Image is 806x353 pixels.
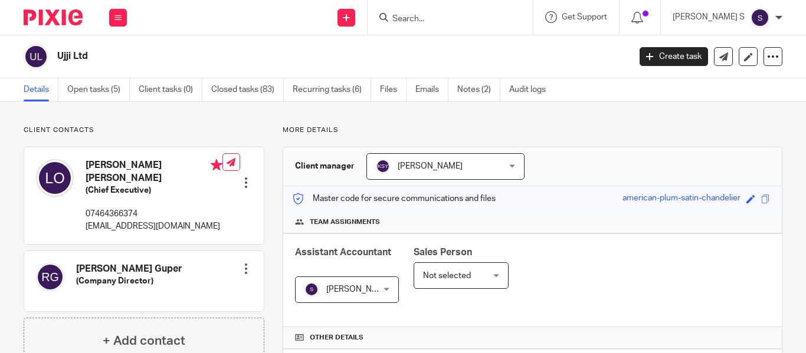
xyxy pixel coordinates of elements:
[304,282,319,296] img: svg%3E
[326,285,398,293] span: [PERSON_NAME] S
[376,159,390,173] img: svg%3E
[673,11,745,23] p: [PERSON_NAME] S
[509,78,555,101] a: Audit logs
[57,50,509,62] h2: Ujji Ltd
[24,9,83,25] img: Pixie
[76,275,182,287] h5: (Company Director)
[398,162,463,170] span: [PERSON_NAME]
[295,248,391,257] span: Assistant Accountant
[86,159,222,184] h4: [PERSON_NAME] [PERSON_NAME]
[24,44,48,69] img: svg%3E
[622,192,741,206] div: american-plum-satin-chandelier
[310,333,363,342] span: Other details
[295,160,355,172] h3: Client manager
[76,263,182,275] h4: [PERSON_NAME] Guper
[380,78,407,101] a: Files
[86,220,222,232] p: [EMAIL_ADDRESS][DOMAIN_NAME]
[211,159,222,171] i: Primary
[640,47,708,66] a: Create task
[283,126,782,135] p: More details
[24,78,58,101] a: Details
[24,126,264,135] p: Client contacts
[36,263,64,291] img: svg%3E
[36,159,74,197] img: svg%3E
[293,78,371,101] a: Recurring tasks (6)
[86,208,222,220] p: 07464366374
[423,272,471,280] span: Not selected
[457,78,500,101] a: Notes (2)
[751,8,769,27] img: svg%3E
[211,78,284,101] a: Closed tasks (83)
[415,78,448,101] a: Emails
[310,217,380,227] span: Team assignments
[67,78,130,101] a: Open tasks (5)
[562,13,607,21] span: Get Support
[414,248,472,257] span: Sales Person
[139,78,202,101] a: Client tasks (0)
[103,332,185,350] h4: + Add contact
[391,14,497,25] input: Search
[86,184,222,196] h5: (Chief Executive)
[292,193,496,204] p: Master code for secure communications and files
